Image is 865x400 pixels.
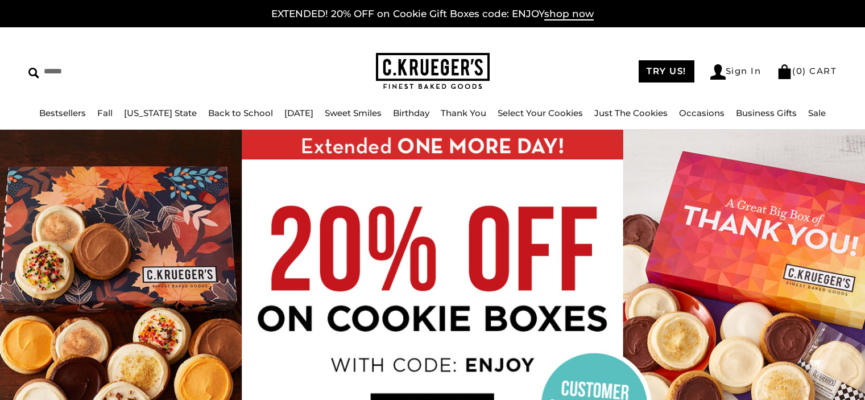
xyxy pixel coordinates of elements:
a: Select Your Cookies [498,108,583,118]
img: Bag [777,64,792,79]
a: Birthday [393,108,429,118]
a: (0) CART [777,65,837,76]
a: [US_STATE] State [124,108,197,118]
a: Back to School [208,108,273,118]
a: [DATE] [284,108,313,118]
a: Just The Cookies [594,108,668,118]
span: shop now [544,8,594,20]
a: TRY US! [639,60,694,83]
input: Search [28,63,220,80]
a: Sweet Smiles [325,108,382,118]
span: 0 [796,65,803,76]
a: EXTENDED! 20% OFF on Cookie Gift Boxes code: ENJOYshop now [271,8,594,20]
a: Sale [808,108,826,118]
a: Business Gifts [736,108,797,118]
a: Bestsellers [39,108,86,118]
a: Fall [97,108,113,118]
img: Search [28,68,39,79]
img: Account [710,64,726,80]
a: Occasions [679,108,725,118]
a: Sign In [710,64,761,80]
a: Thank You [441,108,486,118]
img: C.KRUEGER'S [376,53,490,90]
